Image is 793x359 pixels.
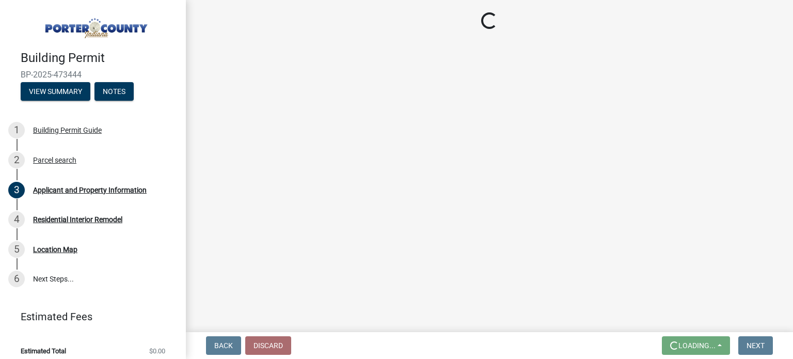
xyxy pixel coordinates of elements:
[94,88,134,96] wm-modal-confirm: Notes
[33,127,102,134] div: Building Permit Guide
[33,157,76,164] div: Parcel search
[33,216,122,223] div: Residential Interior Remodel
[21,348,66,354] span: Estimated Total
[206,336,241,355] button: Back
[214,341,233,350] span: Back
[21,88,90,96] wm-modal-confirm: Summary
[33,246,77,253] div: Location Map
[8,211,25,228] div: 4
[8,306,169,327] a: Estimated Fees
[21,82,90,101] button: View Summary
[678,341,716,350] span: Loading...
[8,122,25,138] div: 1
[747,341,765,350] span: Next
[149,348,165,354] span: $0.00
[21,11,169,40] img: Porter County, Indiana
[662,336,730,355] button: Loading...
[8,152,25,168] div: 2
[33,186,147,194] div: Applicant and Property Information
[21,70,165,80] span: BP-2025-473444
[8,182,25,198] div: 3
[738,336,773,355] button: Next
[8,241,25,258] div: 5
[94,82,134,101] button: Notes
[8,271,25,287] div: 6
[245,336,291,355] button: Discard
[21,51,178,66] h4: Building Permit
